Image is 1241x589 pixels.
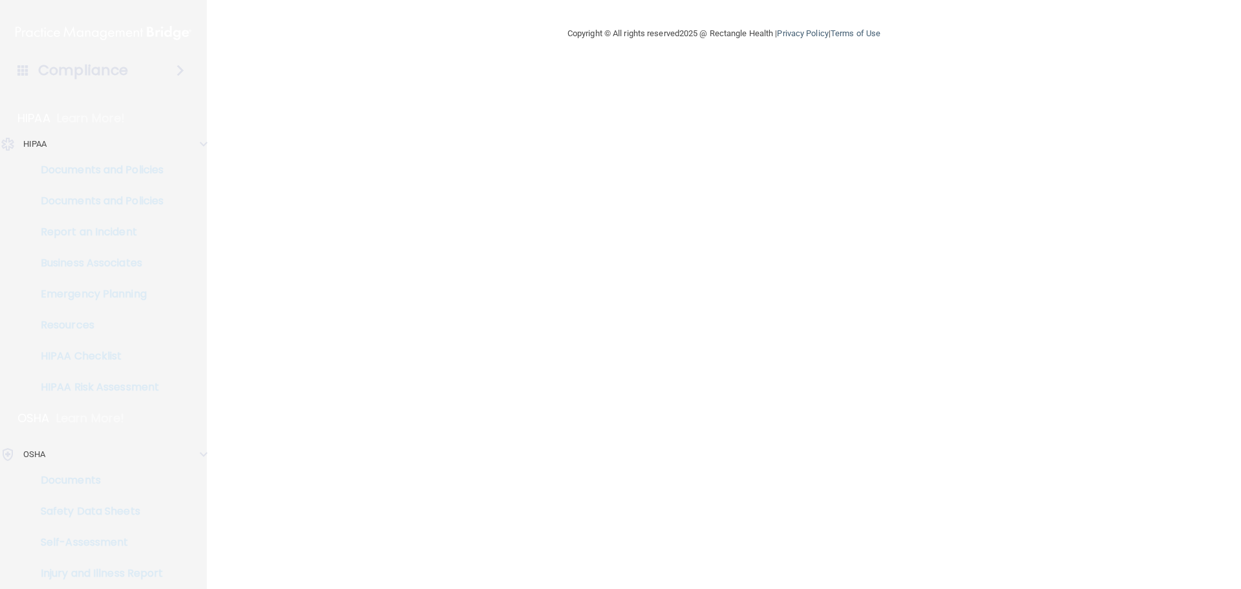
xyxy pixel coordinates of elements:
p: Report an Incident [8,226,185,239]
a: Privacy Policy [777,28,828,38]
p: HIPAA Risk Assessment [8,381,185,394]
p: Resources [8,319,185,332]
p: Documents [8,474,185,487]
p: HIPAA [17,111,50,126]
img: PMB logo [16,20,191,46]
p: OSHA [23,447,45,462]
a: Terms of Use [831,28,880,38]
p: Documents and Policies [8,195,185,208]
p: Business Associates [8,257,185,270]
p: Documents and Policies [8,164,185,177]
p: OSHA [17,411,50,426]
p: Emergency Planning [8,288,185,301]
p: Self-Assessment [8,536,185,549]
h4: Compliance [38,61,128,80]
div: Copyright © All rights reserved 2025 @ Rectangle Health | | [488,13,960,54]
p: Safety Data Sheets [8,505,185,518]
p: Learn More! [56,411,125,426]
p: Learn More! [57,111,125,126]
p: Injury and Illness Report [8,567,185,580]
p: HIPAA Checklist [8,350,185,363]
p: HIPAA [23,136,47,152]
